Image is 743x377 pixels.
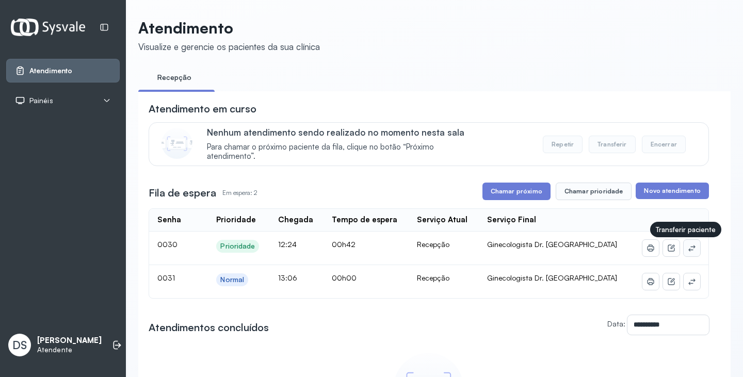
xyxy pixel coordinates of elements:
div: Recepção [417,273,470,283]
span: 13:06 [278,273,297,282]
div: Prioridade [216,215,256,225]
img: Imagem de CalloutCard [161,128,192,159]
button: Transferir [589,136,636,153]
div: Recepção [417,240,470,249]
button: Chamar prioridade [556,183,632,200]
span: Painéis [29,96,53,105]
label: Data: [607,319,625,328]
h3: Atendimentos concluídos [149,320,269,335]
span: 0031 [157,273,175,282]
button: Chamar próximo [482,183,551,200]
span: 00h42 [332,240,356,249]
h3: Atendimento em curso [149,102,256,116]
div: Prioridade [220,242,255,251]
div: Chegada [278,215,313,225]
p: Atendimento [138,19,320,37]
span: Ginecologista Dr. [GEOGRAPHIC_DATA] [487,273,617,282]
a: Atendimento [15,65,111,76]
span: 0030 [157,240,177,249]
button: Repetir [543,136,583,153]
div: Tempo de espera [332,215,397,225]
h3: Fila de espera [149,186,216,200]
span: Para chamar o próximo paciente da fila, clique no botão “Próximo atendimento”. [207,142,480,162]
p: [PERSON_NAME] [37,336,102,346]
p: Em espera: 2 [222,186,257,200]
p: Nenhum atendimento sendo realizado no momento nesta sala [207,127,480,138]
div: Senha [157,215,181,225]
div: Visualize e gerencie os pacientes da sua clínica [138,41,320,52]
span: 00h00 [332,273,357,282]
button: Novo atendimento [636,183,708,199]
div: Serviço Atual [417,215,467,225]
span: 12:24 [278,240,297,249]
img: Logotipo do estabelecimento [11,19,85,36]
span: Ginecologista Dr. [GEOGRAPHIC_DATA] [487,240,617,249]
button: Encerrar [642,136,686,153]
span: Atendimento [29,67,72,75]
a: Recepção [138,69,211,86]
div: Serviço Final [487,215,536,225]
div: Normal [220,275,244,284]
p: Atendente [37,346,102,354]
